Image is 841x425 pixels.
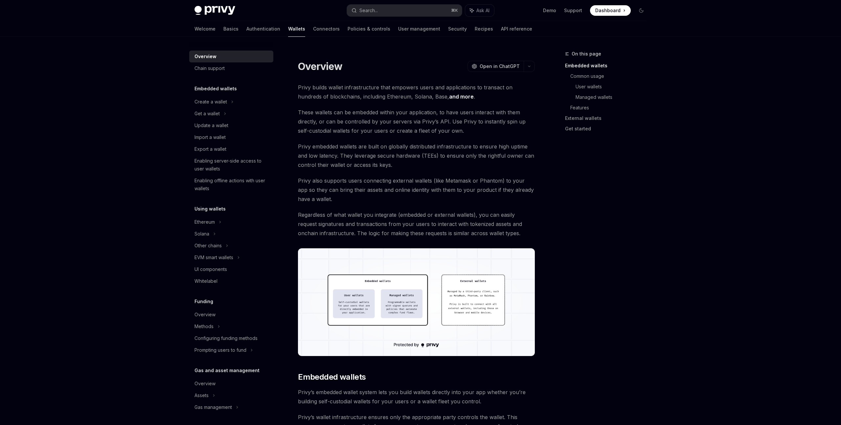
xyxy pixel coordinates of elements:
[194,265,227,273] div: UI components
[543,7,556,14] a: Demo
[194,6,235,15] img: dark logo
[572,50,601,58] span: On this page
[570,71,652,81] a: Common usage
[475,21,493,37] a: Recipes
[194,254,233,261] div: EVM smart wallets
[313,21,340,37] a: Connectors
[298,210,535,238] span: Regardless of what wallet you integrate (embedded or external wallets), you can easily request si...
[194,205,226,213] h5: Using wallets
[359,7,378,14] div: Search...
[194,380,216,388] div: Overview
[194,230,209,238] div: Solana
[398,21,440,37] a: User management
[288,21,305,37] a: Wallets
[501,21,532,37] a: API reference
[298,142,535,169] span: Privy embedded wallets are built on globally distributed infrastructure to ensure high uptime and...
[189,143,273,155] a: Export a wallet
[246,21,280,37] a: Authentication
[223,21,239,37] a: Basics
[298,388,535,406] span: Privy’s embedded wallet system lets you build wallets directly into your app whether you’re build...
[194,85,237,93] h5: Embedded wallets
[348,21,390,37] a: Policies & controls
[636,5,647,16] button: Toggle dark mode
[194,133,226,141] div: Import a wallet
[476,7,489,14] span: Ask AI
[570,102,652,113] a: Features
[194,298,213,305] h5: Funding
[194,323,214,330] div: Methods
[194,311,216,319] div: Overview
[194,53,216,60] div: Overview
[465,5,494,16] button: Ask AI
[449,93,474,100] a: and more
[189,309,273,321] a: Overview
[189,120,273,131] a: Update a wallet
[194,242,222,250] div: Other chains
[451,8,458,13] span: ⌘ K
[480,63,520,70] span: Open in ChatGPT
[194,403,232,411] div: Gas management
[189,131,273,143] a: Import a wallet
[194,334,258,342] div: Configuring funding methods
[189,378,273,390] a: Overview
[347,5,462,16] button: Search...⌘K
[298,176,535,204] span: Privy also supports users connecting external wallets (like Metamask or Phantom) to your app so t...
[576,81,652,92] a: User wallets
[194,157,269,173] div: Enabling server-side access to user wallets
[565,113,652,123] a: External wallets
[194,218,215,226] div: Ethereum
[189,51,273,62] a: Overview
[194,110,220,118] div: Get a wallet
[467,61,524,72] button: Open in ChatGPT
[298,83,535,101] span: Privy builds wallet infrastructure that empowers users and applications to transact on hundreds o...
[189,332,273,344] a: Configuring funding methods
[194,391,209,399] div: Assets
[189,175,273,194] a: Enabling offline actions with user wallets
[194,64,225,72] div: Chain support
[298,108,535,135] span: These wallets can be embedded within your application, to have users interact with them directly,...
[194,21,216,37] a: Welcome
[194,122,228,129] div: Update a wallet
[194,98,227,106] div: Create a wallet
[194,367,260,374] h5: Gas and asset management
[194,346,246,354] div: Prompting users to fund
[298,248,535,356] img: images/walletoverview.png
[590,5,631,16] a: Dashboard
[189,263,273,275] a: UI components
[194,145,226,153] div: Export a wallet
[298,60,342,72] h1: Overview
[189,155,273,175] a: Enabling server-side access to user wallets
[564,7,582,14] a: Support
[595,7,621,14] span: Dashboard
[576,92,652,102] a: Managed wallets
[189,62,273,74] a: Chain support
[194,277,217,285] div: Whitelabel
[565,123,652,134] a: Get started
[194,177,269,192] div: Enabling offline actions with user wallets
[298,372,366,382] span: Embedded wallets
[189,275,273,287] a: Whitelabel
[448,21,467,37] a: Security
[565,60,652,71] a: Embedded wallets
